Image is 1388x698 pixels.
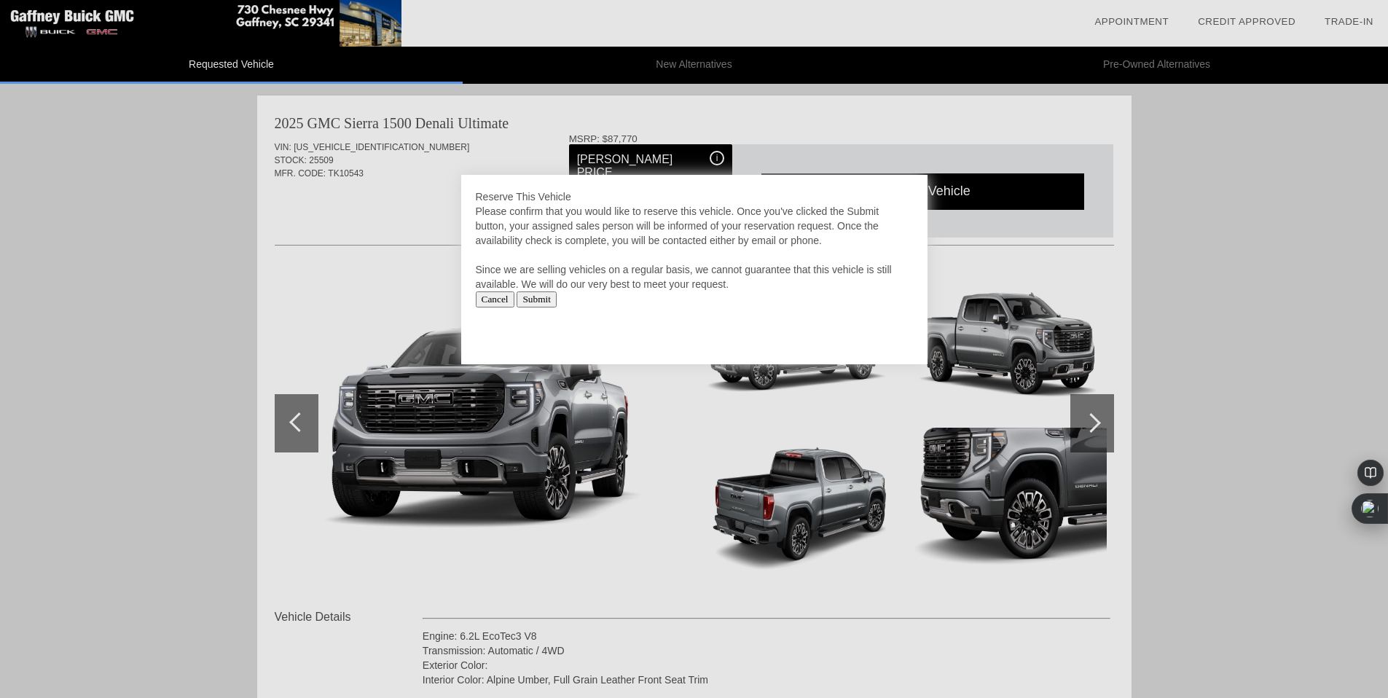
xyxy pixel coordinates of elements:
[476,204,913,291] div: Please confirm that you would like to reserve this vehicle. Once you've clicked the Submit button...
[476,189,913,204] div: Reserve This Vehicle
[1325,16,1373,27] a: Trade-In
[1198,16,1295,27] a: Credit Approved
[1094,16,1169,27] a: Appointment
[517,291,557,307] input: Submit
[476,291,514,307] input: Cancel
